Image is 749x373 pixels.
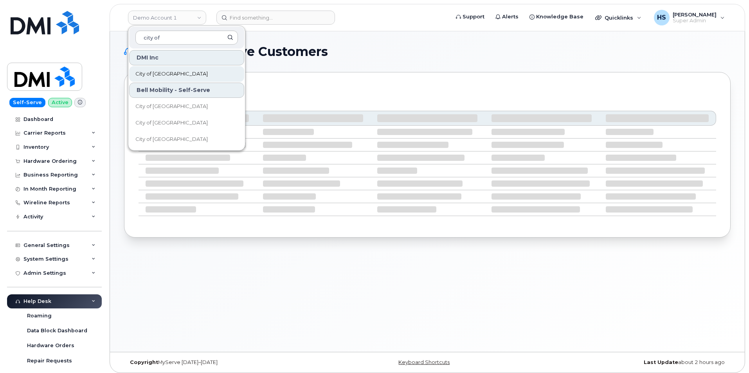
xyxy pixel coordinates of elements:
[129,50,244,65] div: DMI Inc
[129,99,244,114] a: City of [GEOGRAPHIC_DATA]
[135,119,208,127] span: City of [GEOGRAPHIC_DATA]
[129,66,244,82] a: City of [GEOGRAPHIC_DATA]
[135,103,208,110] span: City of [GEOGRAPHIC_DATA]
[130,359,158,365] strong: Copyright
[124,359,326,366] div: MyServe [DATE]–[DATE]
[129,115,244,131] a: City of [GEOGRAPHIC_DATA]
[528,359,731,366] div: about 2 hours ago
[129,83,244,98] div: Bell Mobility - Self-Serve
[129,132,244,147] a: City of [GEOGRAPHIC_DATA]
[644,359,678,365] strong: Last Update
[135,31,238,45] input: Search
[135,70,208,78] span: City of [GEOGRAPHIC_DATA]
[398,359,450,365] a: Keyboard Shortcuts
[135,135,208,143] span: City of [GEOGRAPHIC_DATA]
